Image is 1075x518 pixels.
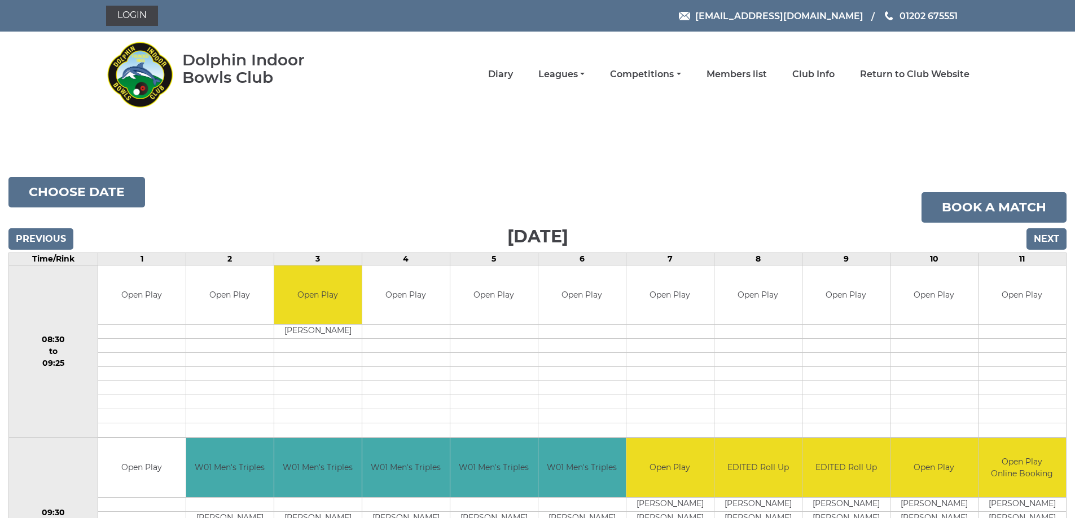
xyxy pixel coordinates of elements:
td: [PERSON_NAME] [890,497,978,511]
td: Time/Rink [9,253,98,265]
td: Open Play [186,265,274,325]
td: 6 [538,253,626,265]
td: EDITED Roll Up [802,438,890,497]
td: W01 Men's Triples [538,438,626,497]
td: Open Play [98,265,186,325]
td: 1 [98,253,186,265]
button: Choose date [8,177,145,207]
td: [PERSON_NAME] [802,497,890,511]
div: Dolphin Indoor Bowls Club [182,51,341,86]
input: Previous [8,228,73,250]
td: W01 Men's Triples [450,438,538,497]
a: Competitions [610,68,681,81]
td: 8 [714,253,802,265]
td: W01 Men's Triples [362,438,450,497]
a: Return to Club Website [860,68,969,81]
td: W01 Men's Triples [186,438,274,497]
td: [PERSON_NAME] [714,497,802,511]
img: Email [679,12,690,20]
td: Open Play [714,265,802,325]
td: [PERSON_NAME] [626,497,714,511]
td: Open Play [890,438,978,497]
a: Leagues [538,68,585,81]
td: 10 [890,253,978,265]
img: Phone us [885,11,893,20]
td: Open Play [362,265,450,325]
td: Open Play [450,265,538,325]
td: 5 [450,253,538,265]
td: [PERSON_NAME] [274,325,362,339]
td: Open Play [626,265,714,325]
td: Open Play [802,265,890,325]
td: 2 [186,253,274,265]
td: EDITED Roll Up [714,438,802,497]
td: 08:30 to 09:25 [9,265,98,438]
td: [PERSON_NAME] [979,497,1066,511]
td: 9 [802,253,890,265]
img: Dolphin Indoor Bowls Club [106,35,174,114]
td: 7 [626,253,714,265]
a: Phone us 01202 675551 [883,9,958,23]
td: 3 [274,253,362,265]
td: Open Play [98,438,186,497]
td: Open Play [979,265,1066,325]
a: Email [EMAIL_ADDRESS][DOMAIN_NAME] [679,9,863,23]
td: Open Play [626,438,714,497]
a: Club Info [792,68,835,81]
td: Open Play [538,265,626,325]
a: Diary [488,68,513,81]
td: 4 [362,253,450,265]
a: Book a match [922,192,1067,223]
span: 01202 675551 [900,10,958,21]
a: Members list [707,68,767,81]
td: Open Play [274,265,362,325]
td: 11 [978,253,1066,265]
td: W01 Men's Triples [274,438,362,497]
span: [EMAIL_ADDRESS][DOMAIN_NAME] [695,10,863,21]
td: Open Play Online Booking [979,438,1066,497]
input: Next [1026,228,1067,250]
a: Login [106,6,158,26]
td: Open Play [890,265,978,325]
